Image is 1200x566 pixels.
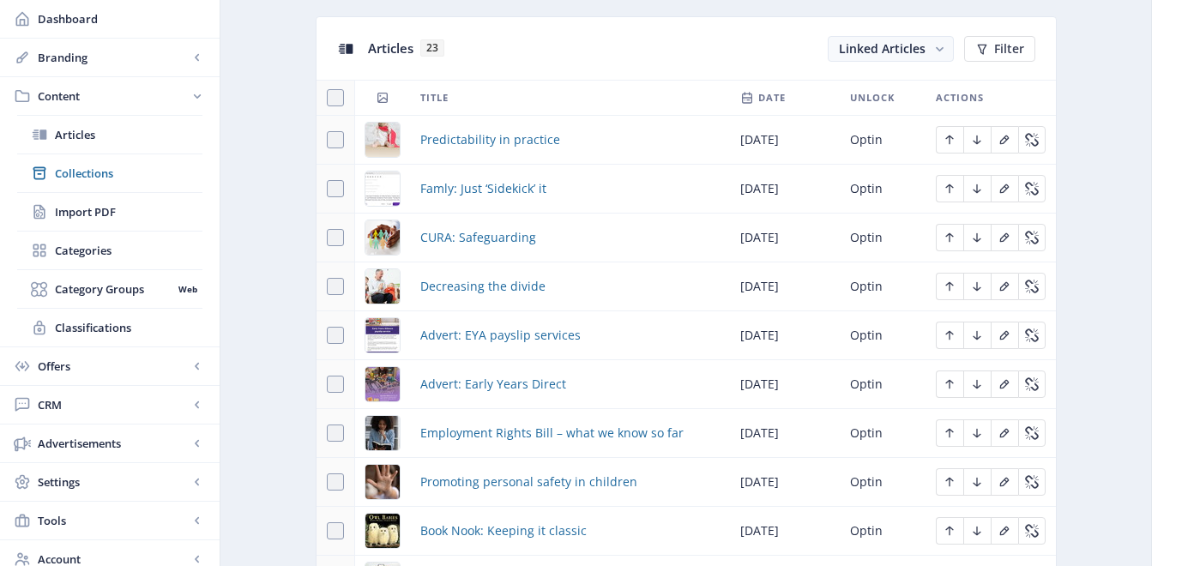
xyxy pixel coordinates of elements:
[365,172,400,206] img: img_22-5.jpg
[991,228,1018,244] a: Edit page
[991,375,1018,391] a: Edit page
[420,276,546,297] a: Decreasing the divide
[991,130,1018,147] a: Edit page
[1018,473,1046,489] a: Edit page
[38,435,189,452] span: Advertisements
[730,116,840,165] td: [DATE]
[936,179,963,196] a: Edit page
[1018,130,1046,147] a: Edit page
[55,126,202,143] span: Articles
[365,416,400,450] img: img_28-1.jpg
[730,165,840,214] td: [DATE]
[840,360,926,409] td: Optin
[839,40,926,57] span: Linked Articles
[730,458,840,507] td: [DATE]
[936,326,963,342] a: Edit page
[991,277,1018,293] a: Edit page
[420,39,444,57] span: 23
[55,165,202,182] span: Collections
[420,87,449,108] span: Title
[730,409,840,458] td: [DATE]
[38,10,206,27] span: Dashboard
[420,129,560,150] a: Predictability in practice
[365,123,400,157] img: img_20-1.jpg
[38,473,189,491] span: Settings
[963,179,991,196] a: Edit page
[840,116,926,165] td: Optin
[17,309,202,346] a: Classifications
[55,319,202,336] span: Classifications
[964,36,1035,62] button: Filter
[840,262,926,311] td: Optin
[38,396,189,413] span: CRM
[55,242,202,259] span: Categories
[936,87,984,108] span: Actions
[730,360,840,409] td: [DATE]
[758,87,786,108] span: Date
[963,228,991,244] a: Edit page
[840,165,926,214] td: Optin
[17,154,202,192] a: Collections
[1018,326,1046,342] a: Edit page
[730,507,840,556] td: [DATE]
[365,367,400,401] img: img_27-1.jpg
[730,262,840,311] td: [DATE]
[850,87,895,108] span: Unlock
[420,374,566,394] a: Advert: Early Years Direct
[38,49,189,66] span: Branding
[936,473,963,489] a: Edit page
[840,458,926,507] td: Optin
[963,326,991,342] a: Edit page
[17,270,202,308] a: Category GroupsWeb
[365,220,400,255] img: dba87215-3136-4dba-bcc2-87bf210fe1b9.png
[840,214,926,262] td: Optin
[1018,277,1046,293] a: Edit page
[420,472,637,492] span: Promoting personal safety in children
[420,325,581,346] a: Advert: EYA payslip services
[38,87,189,105] span: Content
[963,277,991,293] a: Edit page
[368,39,413,57] span: Articles
[420,178,546,199] a: Famly: Just ‘Sidekick’ it
[730,214,840,262] td: [DATE]
[936,277,963,293] a: Edit page
[1018,228,1046,244] a: Edit page
[38,358,189,375] span: Offers
[936,375,963,391] a: Edit page
[963,130,991,147] a: Edit page
[936,228,963,244] a: Edit page
[991,326,1018,342] a: Edit page
[840,311,926,360] td: Optin
[994,42,1024,56] span: Filter
[840,409,926,458] td: Optin
[991,179,1018,196] a: Edit page
[1018,375,1046,391] a: Edit page
[963,473,991,489] a: Edit page
[172,280,202,298] nb-badge: Web
[365,465,400,499] img: img_30-1.jpg
[840,507,926,556] td: Optin
[828,36,954,62] button: Linked Articles
[936,130,963,147] a: Edit page
[963,424,991,440] a: Edit page
[730,311,840,360] td: [DATE]
[936,424,963,440] a: Edit page
[55,203,202,220] span: Import PDF
[420,423,684,443] a: Employment Rights Bill – what we know so far
[963,375,991,391] a: Edit page
[365,318,400,352] img: img_26-1.jpg
[38,512,189,529] span: Tools
[420,227,536,248] a: CURA: Safeguarding
[1018,179,1046,196] a: Edit page
[365,269,400,304] img: img_24-3.jpg
[991,424,1018,440] a: Edit page
[1018,424,1046,440] a: Edit page
[17,116,202,154] a: Articles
